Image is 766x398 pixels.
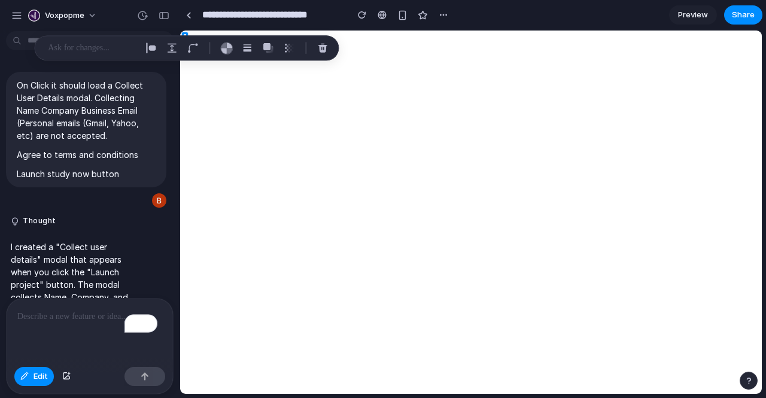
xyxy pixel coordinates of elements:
[23,6,103,25] button: Voxpopme
[678,9,708,21] span: Preview
[17,168,156,180] p: Launch study now button
[14,367,54,386] button: Edit
[45,10,84,22] span: Voxpopme
[724,5,762,25] button: Share
[34,370,48,382] span: Edit
[17,79,156,142] p: On Click it should load a Collect User Details modal. Collecting Name Company Business Email (Per...
[732,9,755,21] span: Share
[17,148,156,161] p: Agree to terms and conditions
[669,5,717,25] a: Preview
[7,299,173,362] div: To enrich screen reader interactions, please activate Accessibility in Grammarly extension settings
